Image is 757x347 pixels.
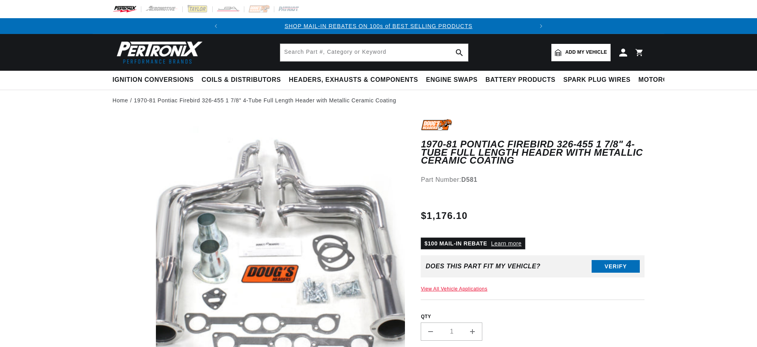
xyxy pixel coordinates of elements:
span: Engine Swaps [426,76,478,84]
strong: D581 [461,176,478,183]
div: Announcement [224,22,534,30]
a: Add my vehicle [551,44,611,61]
button: search button [451,44,468,61]
div: Part Number: [421,175,645,185]
h1: 1970-81 Pontiac Firebird 326-455 1 7/8" 4-Tube Full Length Header with Metallic Ceramic Coating [421,140,645,164]
div: Does This part fit My vehicle? [425,263,540,270]
span: Add my vehicle [565,49,607,56]
summary: Engine Swaps [422,71,482,89]
summary: Battery Products [482,71,559,89]
img: Pertronix [112,39,203,66]
a: SHOP MAIL-IN REBATES ON 100s of BEST SELLING PRODUCTS [285,23,472,29]
nav: breadcrumbs [112,96,645,105]
span: Motorcycle [639,76,686,84]
a: View All Vehicle Applications [421,286,487,292]
a: 1970-81 Pontiac Firebird 326-455 1 7/8" 4-Tube Full Length Header with Metallic Ceramic Coating [134,96,396,105]
summary: Spark Plug Wires [559,71,634,89]
a: Learn more [491,240,521,247]
slideshow-component: Translation missing: en.sections.announcements.announcement_bar [93,18,664,34]
span: Ignition Conversions [112,76,194,84]
summary: Ignition Conversions [112,71,198,89]
button: Translation missing: en.sections.announcements.previous_announcement [208,18,224,34]
button: Translation missing: en.sections.announcements.next_announcement [533,18,549,34]
summary: Headers, Exhausts & Components [285,71,422,89]
summary: Motorcycle [635,71,690,89]
span: Spark Plug Wires [563,76,630,84]
a: Home [112,96,128,105]
div: 1 of 2 [224,22,534,30]
span: Battery Products [485,76,555,84]
p: $100 MAIL-IN REBATE [421,238,525,249]
label: QTY [421,313,645,320]
summary: Coils & Distributors [198,71,285,89]
button: Verify [592,260,640,273]
input: Search Part #, Category or Keyword [280,44,468,61]
span: Coils & Distributors [202,76,281,84]
span: Headers, Exhausts & Components [289,76,418,84]
span: $1,176.10 [421,209,467,223]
